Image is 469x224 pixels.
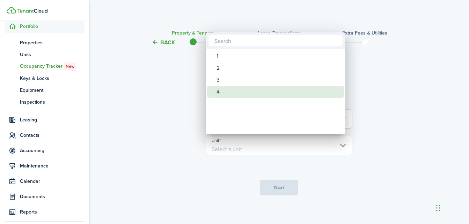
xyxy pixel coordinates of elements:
[217,74,340,86] div: 3
[208,35,343,46] input: Search
[217,86,340,98] div: 4
[217,50,340,62] div: 1
[206,49,345,134] mbsc-wheel: Unit
[217,62,340,74] div: 2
